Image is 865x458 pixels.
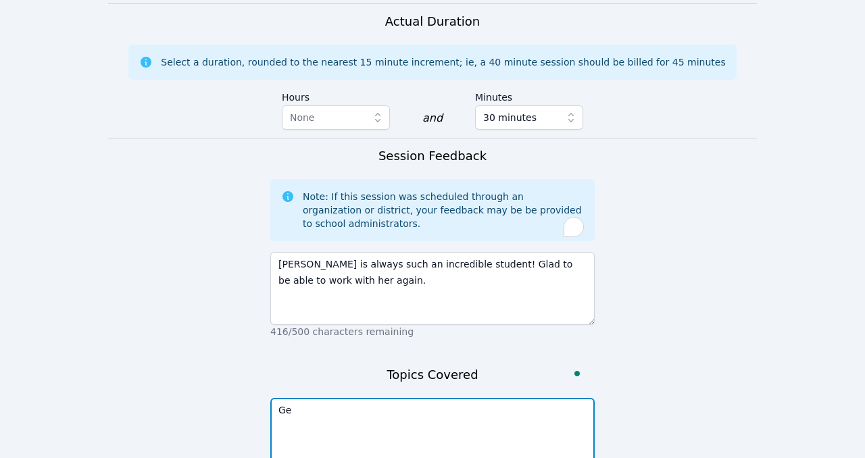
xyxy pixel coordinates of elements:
label: Minutes [475,85,583,105]
h3: Actual Duration [385,12,480,31]
span: None [290,112,315,123]
h3: Topics Covered [387,365,478,384]
label: Hours [282,85,390,105]
div: Note: If this session was scheduled through an organization or district, your feedback may be be ... [303,190,584,230]
p: 416/500 characters remaining [270,325,595,338]
button: None [282,105,390,130]
textarea: To enrich screen reader interactions, please activate Accessibility in Grammarly extension settings [270,252,595,325]
span: 30 minutes [483,109,537,126]
div: Select a duration, rounded to the nearest 15 minute increment; ie, a 40 minute session should be ... [161,55,725,69]
button: 30 minutes [475,105,583,130]
div: and [422,110,443,126]
h3: Session Feedback [378,147,487,166]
